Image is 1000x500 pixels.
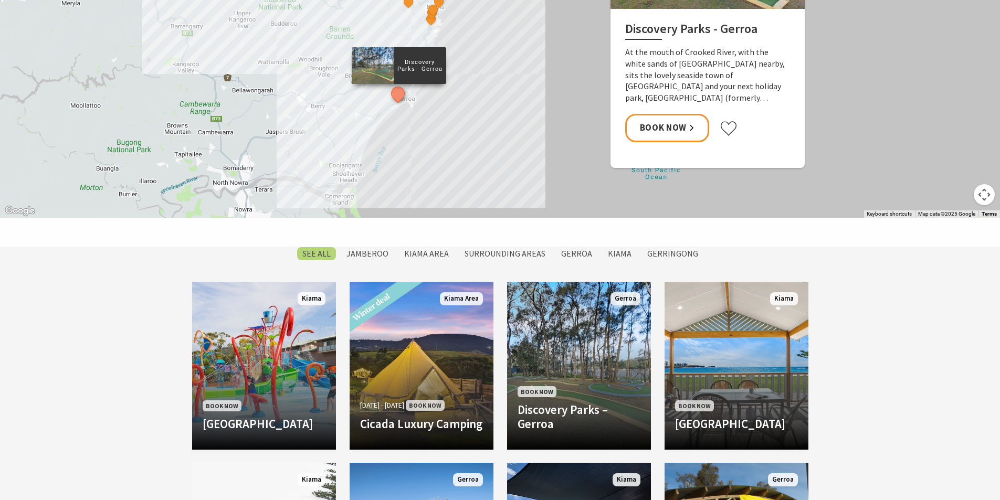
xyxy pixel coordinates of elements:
a: Open this area in Google Maps (opens a new window) [3,204,37,218]
label: SEE All [297,247,336,260]
label: Jamberoo [341,247,394,260]
span: Map data ©2025 Google [918,211,975,217]
span: Gerroa [453,473,483,486]
span: Kiama [298,292,325,305]
button: Keyboard shortcuts [867,210,912,218]
span: Kiama Area [440,292,483,305]
span: Kiama [613,473,640,486]
label: Kiama [603,247,637,260]
a: Book Now [625,114,710,142]
h4: [GEOGRAPHIC_DATA] [203,417,325,431]
span: Gerroa [610,292,640,305]
h4: [GEOGRAPHIC_DATA] [675,417,798,431]
p: Discovery Parks - Gerroa [393,57,446,74]
span: Book Now [675,400,714,411]
label: Surrounding Areas [459,247,551,260]
span: Book Now [406,400,445,411]
label: Gerringong [642,247,703,260]
a: Book Now Discovery Parks – Gerroa Gerroa [507,282,651,450]
span: Book Now [203,400,241,411]
a: Book Now [GEOGRAPHIC_DATA] Kiama [192,282,336,450]
span: Gerroa [768,473,798,486]
label: Kiama Area [399,247,454,260]
span: Kiama [770,292,798,305]
h4: Discovery Parks – Gerroa [518,402,640,431]
label: Gerroa [556,247,597,260]
a: Another Image Used [DATE] - [DATE] Book Now Cicada Luxury Camping Kiama Area [350,282,493,450]
span: Book Now [518,386,556,397]
button: See detail about Surf Beach Holiday Park [426,2,440,16]
button: Click to favourite Discovery Parks - Gerroa [720,121,738,136]
a: Terms (opens in new tab) [982,211,997,217]
a: Book Now [GEOGRAPHIC_DATA] Kiama [665,282,808,450]
img: Google [3,204,37,218]
button: See detail about BIG4 Easts Beach Holiday Park [424,12,437,26]
span: [DATE] - [DATE] [360,399,404,411]
span: Kiama [298,473,325,486]
button: See detail about Kendalls Beach Holiday Park [425,6,438,19]
button: See detail about Discovery Parks - Gerroa [388,84,407,103]
button: Map camera controls [974,184,995,205]
p: At the mouth of Crooked River, with the white sands of [GEOGRAPHIC_DATA] nearby, sits the lovely ... [625,47,790,103]
h4: Cicada Luxury Camping [360,417,483,431]
h2: Discovery Parks - Gerroa [625,22,790,40]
